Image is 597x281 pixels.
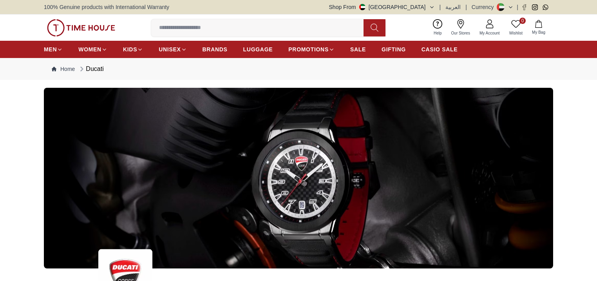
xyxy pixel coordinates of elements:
a: GIFTING [382,42,406,56]
a: Help [429,18,447,38]
span: LUGGAGE [243,45,273,53]
a: KIDS [123,42,143,56]
span: | [517,3,518,11]
a: Facebook [521,4,527,10]
span: BRANDS [203,45,228,53]
a: PROMOTIONS [288,42,335,56]
img: ... [47,19,115,36]
img: United Arab Emirates [359,4,365,10]
a: SALE [350,42,366,56]
span: Wishlist [506,30,526,36]
span: | [440,3,441,11]
a: WOMEN [78,42,107,56]
a: LUGGAGE [243,42,273,56]
span: | [465,3,467,11]
span: Our Stores [448,30,473,36]
a: Whatsapp [543,4,548,10]
span: CASIO SALE [422,45,458,53]
span: WOMEN [78,45,101,53]
span: KIDS [123,45,137,53]
a: UNISEX [159,42,186,56]
button: Shop From[GEOGRAPHIC_DATA] [329,3,435,11]
span: PROMOTIONS [288,45,329,53]
a: MEN [44,42,63,56]
span: GIFTING [382,45,406,53]
a: Home [52,65,75,73]
a: Instagram [532,4,538,10]
span: My Bag [529,29,548,35]
a: Our Stores [447,18,475,38]
div: Ducati [78,64,103,74]
nav: Breadcrumb [44,58,553,80]
span: SALE [350,45,366,53]
img: ... [44,88,553,268]
div: Currency [472,3,497,11]
span: My Account [476,30,503,36]
button: العربية [445,3,461,11]
span: Help [431,30,445,36]
span: MEN [44,45,57,53]
a: BRANDS [203,42,228,56]
button: My Bag [527,18,550,37]
span: 100% Genuine products with International Warranty [44,3,169,11]
a: CASIO SALE [422,42,458,56]
span: 0 [519,18,526,24]
a: 0Wishlist [505,18,527,38]
span: UNISEX [159,45,181,53]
